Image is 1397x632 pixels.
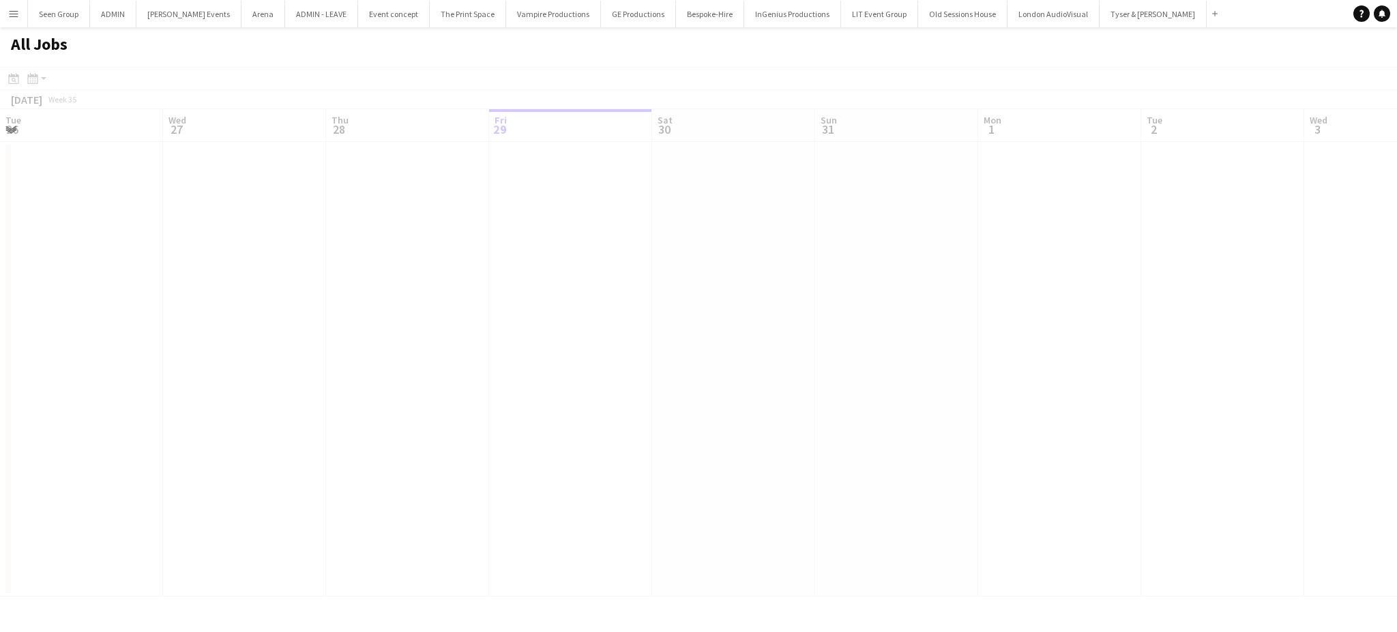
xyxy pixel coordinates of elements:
[841,1,918,27] button: LIT Event Group
[506,1,601,27] button: Vampire Productions
[1100,1,1207,27] button: Tyser & [PERSON_NAME]
[918,1,1008,27] button: Old Sessions House
[285,1,358,27] button: ADMIN - LEAVE
[136,1,241,27] button: [PERSON_NAME] Events
[90,1,136,27] button: ADMIN
[676,1,744,27] button: Bespoke-Hire
[358,1,430,27] button: Event concept
[601,1,676,27] button: GE Productions
[1008,1,1100,27] button: London AudioVisual
[744,1,841,27] button: InGenius Productions
[241,1,285,27] button: Arena
[430,1,506,27] button: The Print Space
[28,1,90,27] button: Seen Group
